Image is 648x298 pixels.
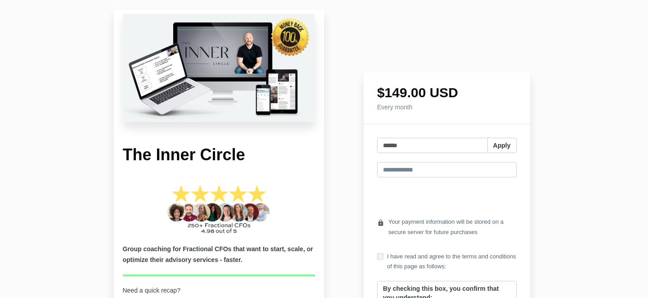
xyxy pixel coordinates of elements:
[375,185,518,210] iframe: Secure payment input frame
[388,217,517,237] span: Your payment information will be stored on a secure server for future purchases
[164,184,274,235] img: 255aca1-b627-60d4-603f-455d825e316_275_CFO_Academy_Graduates-2.png
[123,14,315,122] img: 316dde-5878-b8a3-b08e-66eed48a68_Untitled_design-12.png
[487,138,517,153] button: Apply
[377,86,517,99] h1: $149.00 USD
[377,104,517,110] h4: Every month
[123,245,313,263] b: Group coaching for Fractional CFOs that want to start, scale, or optimize their advisory services...
[123,144,315,166] h1: The Inner Circle
[377,253,383,260] input: I have read and agree to the terms and conditions of this page as follows:
[377,252,517,271] label: I have read and agree to the terms and conditions of this page as follows:
[377,217,384,229] i: lock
